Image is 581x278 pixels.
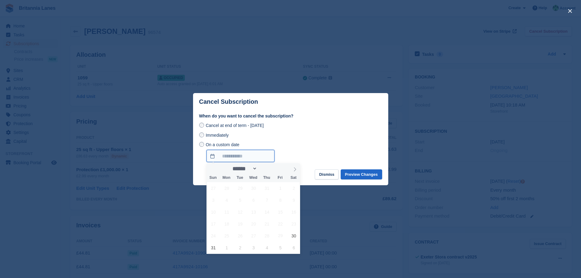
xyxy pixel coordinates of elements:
span: September 6, 2025 [288,242,300,254]
span: Thu [260,176,273,180]
input: Year [257,165,276,172]
span: August 27, 2025 [248,230,260,242]
span: September 4, 2025 [261,242,273,254]
span: September 1, 2025 [221,242,233,254]
span: August 29, 2025 [274,230,286,242]
span: August 13, 2025 [248,206,260,218]
span: August 9, 2025 [288,194,300,206]
span: Immediately [206,133,228,138]
button: close [565,6,575,16]
span: September 5, 2025 [274,242,286,254]
span: August 21, 2025 [261,218,273,230]
span: September 3, 2025 [248,242,260,254]
span: August 20, 2025 [248,218,260,230]
span: August 15, 2025 [274,206,286,218]
span: August 23, 2025 [288,218,300,230]
span: August 22, 2025 [274,218,286,230]
span: August 4, 2025 [221,194,233,206]
span: July 29, 2025 [234,182,246,194]
span: Wed [246,176,260,180]
span: Fri [273,176,287,180]
span: July 30, 2025 [248,182,260,194]
span: August 30, 2025 [288,230,300,242]
span: August 10, 2025 [207,206,219,218]
span: Sun [206,176,220,180]
span: August 18, 2025 [221,218,233,230]
span: August 14, 2025 [261,206,273,218]
span: Tue [233,176,246,180]
span: Sat [287,176,300,180]
input: Cancel at end of term - [DATE] [199,123,204,128]
p: Cancel Subscription [199,98,258,105]
span: August 11, 2025 [221,206,233,218]
span: August 7, 2025 [261,194,273,206]
span: August 12, 2025 [234,206,246,218]
span: On a custom date [206,142,239,147]
select: Month [230,165,257,172]
span: July 31, 2025 [261,182,273,194]
span: August 2, 2025 [288,182,300,194]
span: August 1, 2025 [274,182,286,194]
span: August 5, 2025 [234,194,246,206]
input: On a custom date [199,142,204,147]
button: Dismiss [315,169,339,179]
span: July 28, 2025 [221,182,233,194]
span: August 8, 2025 [274,194,286,206]
span: Cancel at end of term - [DATE] [206,123,264,128]
span: August 16, 2025 [288,206,300,218]
span: August 26, 2025 [234,230,246,242]
span: July 27, 2025 [207,182,219,194]
span: September 2, 2025 [234,242,246,254]
span: Mon [220,176,233,180]
span: August 6, 2025 [248,194,260,206]
span: August 17, 2025 [207,218,219,230]
label: When do you want to cancel the subscription? [199,113,382,119]
span: August 31, 2025 [207,242,219,254]
span: August 24, 2025 [207,230,219,242]
input: On a custom date [206,150,274,162]
button: Preview Changes [341,169,382,179]
span: August 28, 2025 [261,230,273,242]
span: August 3, 2025 [207,194,219,206]
input: Immediately [199,132,204,137]
span: August 25, 2025 [221,230,233,242]
span: August 19, 2025 [234,218,246,230]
